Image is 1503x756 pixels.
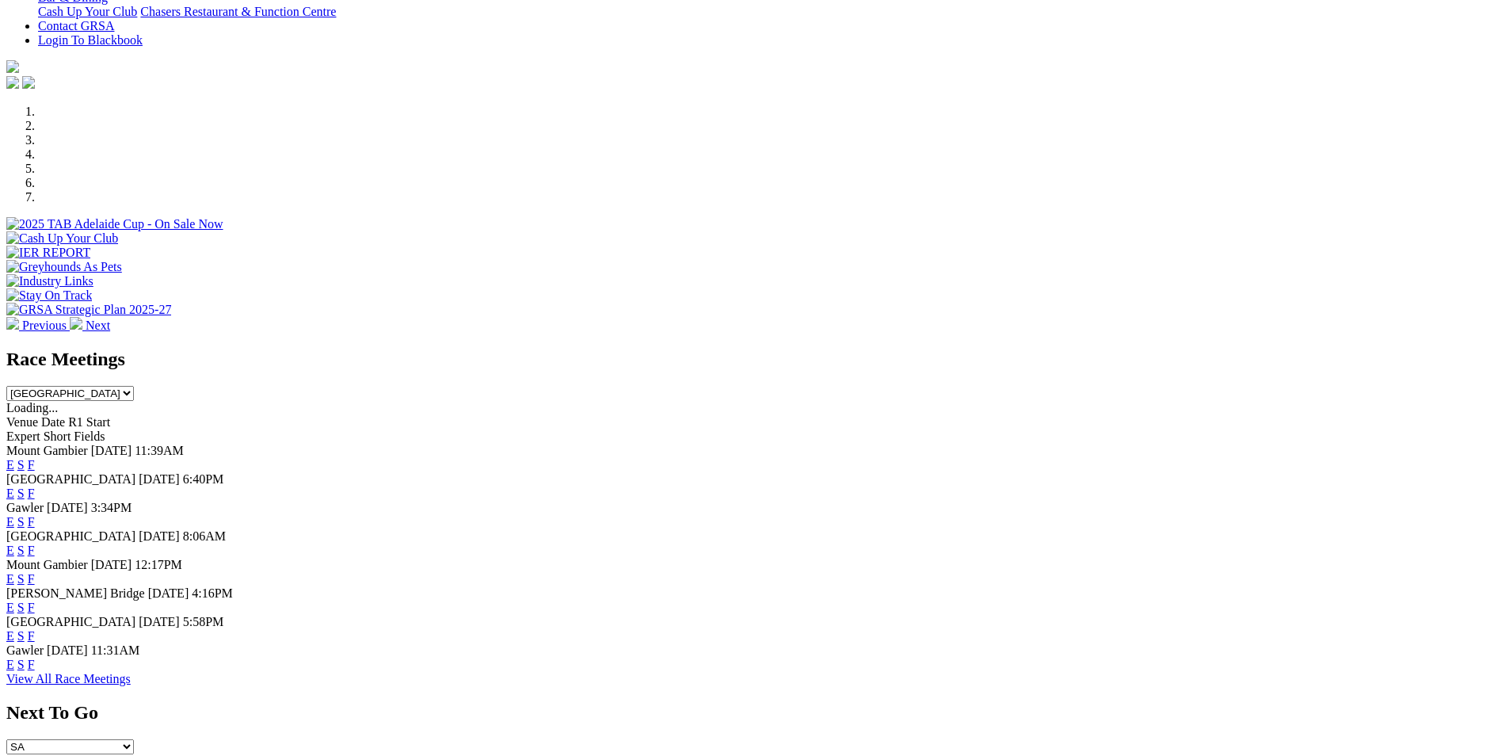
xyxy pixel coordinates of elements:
a: Cash Up Your Club [38,5,137,18]
a: F [28,572,35,586]
span: [GEOGRAPHIC_DATA] [6,472,135,486]
span: 12:17PM [135,558,182,571]
span: Mount Gambier [6,444,88,457]
a: Previous [6,319,70,332]
span: [DATE] [148,586,189,600]
img: facebook.svg [6,76,19,89]
span: [GEOGRAPHIC_DATA] [6,615,135,628]
span: [DATE] [91,558,132,571]
a: S [17,487,25,500]
a: F [28,658,35,671]
img: Stay On Track [6,288,92,303]
span: Gawler [6,501,44,514]
a: E [6,572,14,586]
span: 6:40PM [183,472,224,486]
a: Contact GRSA [38,19,114,32]
span: [GEOGRAPHIC_DATA] [6,529,135,543]
span: [PERSON_NAME] Bridge [6,586,145,600]
span: [DATE] [91,444,132,457]
span: Fields [74,430,105,443]
a: F [28,458,35,472]
a: F [28,515,35,529]
img: Industry Links [6,274,93,288]
span: Previous [22,319,67,332]
img: 2025 TAB Adelaide Cup - On Sale Now [6,217,223,231]
span: 8:06AM [183,529,226,543]
span: Gawler [6,643,44,657]
span: 4:16PM [192,586,233,600]
a: S [17,572,25,586]
span: [DATE] [139,529,180,543]
span: 5:58PM [183,615,224,628]
img: chevron-right-pager-white.svg [70,317,82,330]
img: IER REPORT [6,246,90,260]
span: 11:39AM [135,444,184,457]
span: [DATE] [47,643,88,657]
a: S [17,601,25,614]
span: Loading... [6,401,58,414]
a: E [6,629,14,643]
span: Expert [6,430,40,443]
a: E [6,658,14,671]
a: F [28,544,35,557]
a: E [6,544,14,557]
a: S [17,629,25,643]
img: GRSA Strategic Plan 2025-27 [6,303,171,317]
a: Chasers Restaurant & Function Centre [140,5,336,18]
div: Bar & Dining [38,5,1497,19]
span: Mount Gambier [6,558,88,571]
span: Next [86,319,110,332]
a: View All Race Meetings [6,672,131,685]
span: 3:34PM [91,501,132,514]
span: [DATE] [47,501,88,514]
a: F [28,629,35,643]
a: F [28,487,35,500]
a: F [28,601,35,614]
a: S [17,544,25,557]
a: S [17,515,25,529]
a: E [6,487,14,500]
a: Next [70,319,110,332]
a: E [6,601,14,614]
h2: Next To Go [6,702,1497,724]
img: logo-grsa-white.png [6,60,19,73]
a: E [6,458,14,472]
img: chevron-left-pager-white.svg [6,317,19,330]
span: 11:31AM [91,643,140,657]
span: [DATE] [139,472,180,486]
a: E [6,515,14,529]
h2: Race Meetings [6,349,1497,370]
img: Greyhounds As Pets [6,260,122,274]
img: Cash Up Your Club [6,231,118,246]
a: S [17,458,25,472]
img: twitter.svg [22,76,35,89]
a: S [17,658,25,671]
span: Venue [6,415,38,429]
span: [DATE] [139,615,180,628]
span: Date [41,415,65,429]
span: Short [44,430,71,443]
span: R1 Start [68,415,110,429]
a: Login To Blackbook [38,33,143,47]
